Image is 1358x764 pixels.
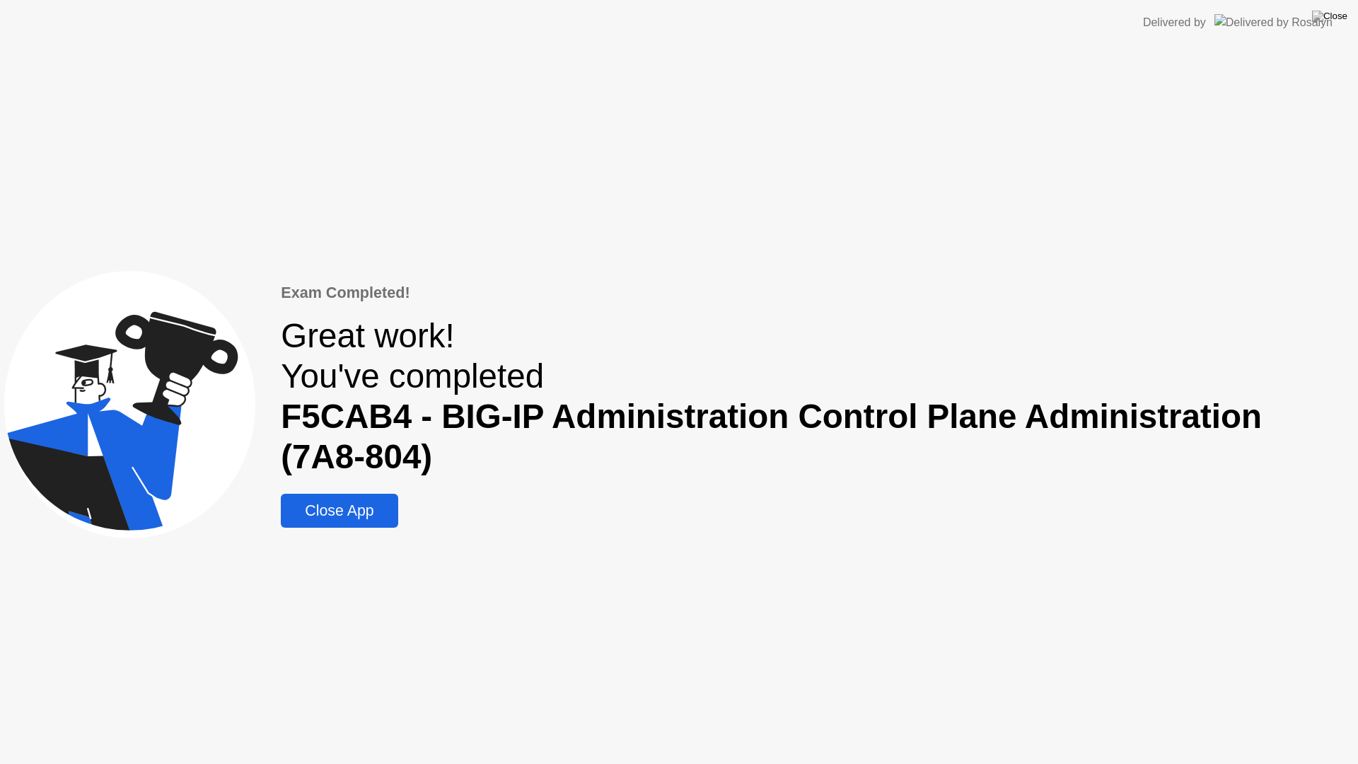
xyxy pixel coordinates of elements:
[285,502,393,520] div: Close App
[1312,11,1347,22] img: Close
[281,494,397,528] button: Close App
[1143,14,1206,31] div: Delivered by
[281,282,1354,304] div: Exam Completed!
[1214,14,1333,30] img: Delivered by Rosalyn
[281,398,1262,475] b: F5CAB4 - BIG-IP Administration Control Plane Administration (7A8-804)
[281,316,1354,477] div: Great work! You've completed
